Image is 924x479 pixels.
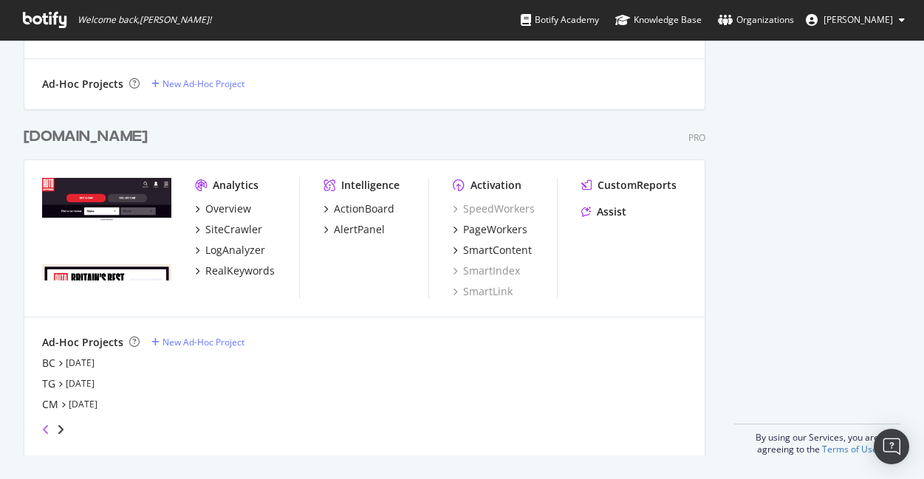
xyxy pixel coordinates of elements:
div: New Ad-Hoc Project [162,77,244,90]
div: angle-right [55,422,66,437]
a: SpeedWorkers [453,201,535,216]
a: CM [42,397,58,412]
a: [DATE] [69,398,97,410]
a: Terms of Use [822,443,877,455]
div: AlertPanel [334,222,385,237]
a: SiteCrawler [195,222,262,237]
a: SmartContent [453,243,532,258]
div: Ad-Hoc Projects [42,335,123,350]
div: PageWorkers [463,222,527,237]
a: LogAnalyzer [195,243,265,258]
a: CustomReports [581,178,677,193]
div: SmartContent [463,243,532,258]
div: Assist [597,204,626,219]
div: New Ad-Hoc Project [162,336,244,348]
a: Assist [581,204,626,219]
div: Knowledge Base [615,13,702,27]
div: Ad-Hoc Projects [42,77,123,92]
a: TG [42,376,55,391]
span: Bradley Raw [824,13,893,26]
div: Overview [205,201,251,216]
a: AlertPanel [324,222,385,237]
a: New Ad-Hoc Project [151,77,244,90]
div: Pro [688,131,705,144]
div: Intelligence [341,178,400,193]
div: [DOMAIN_NAME] [24,126,148,148]
a: BC [42,356,55,371]
a: New Ad-Hoc Project [151,336,244,348]
div: Botify Academy [521,13,599,27]
div: RealKeywords [205,263,275,278]
div: By using our Services, you are agreeing to the [734,424,900,455]
img: www.autoexpress.co.uk [42,178,171,281]
a: SmartLink [453,284,513,299]
a: [DOMAIN_NAME] [24,126,154,148]
div: Open Intercom Messenger [874,429,909,464]
a: Overview [195,201,251,216]
div: angle-left [36,418,55,441]
a: RealKeywords [195,263,275,278]
button: [PERSON_NAME] [794,8,917,32]
div: Analytics [213,178,259,193]
div: CustomReports [598,178,677,193]
div: ActionBoard [334,201,394,216]
span: Welcome back, [PERSON_NAME] ! [78,14,211,26]
a: [DATE] [66,377,95,390]
div: Activation [470,178,521,193]
a: ActionBoard [324,201,394,216]
div: SiteCrawler [205,222,262,237]
a: PageWorkers [453,222,527,237]
div: LogAnalyzer [205,243,265,258]
a: SmartIndex [453,263,520,278]
a: [DATE] [66,356,95,369]
div: Organizations [718,13,794,27]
